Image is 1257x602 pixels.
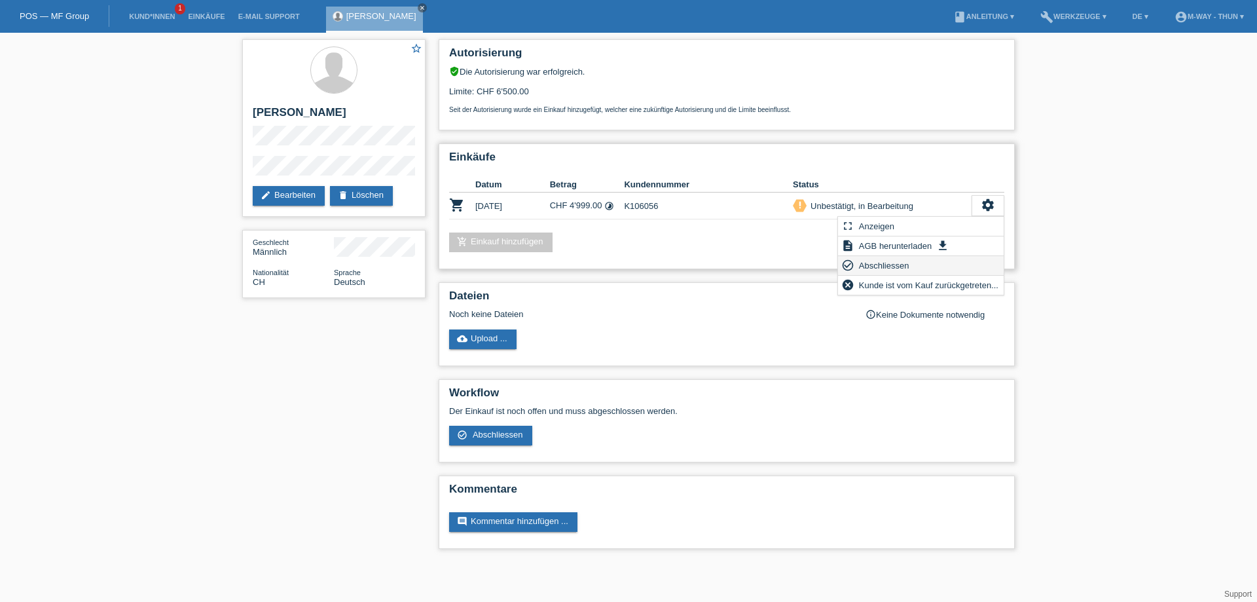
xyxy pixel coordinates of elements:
[857,257,911,273] span: Abschliessen
[232,12,306,20] a: E-Mail Support
[449,77,1004,113] div: Limite: CHF 6'500.00
[793,177,972,193] th: Status
[807,199,913,213] div: Unbestätigt, in Bearbeitung
[334,277,365,287] span: Deutsch
[550,177,625,193] th: Betrag
[1224,590,1252,599] a: Support
[449,47,1004,66] h2: Autorisierung
[449,66,460,77] i: verified_user
[449,197,465,213] i: POSP00026211
[330,186,393,206] a: deleteLöschen
[947,12,1021,20] a: bookAnleitung ▾
[449,151,1004,170] h2: Einkäufe
[253,186,325,206] a: editBearbeiten
[473,430,523,440] span: Abschliessen
[865,309,1004,320] div: Keine Dokumente notwendig
[795,200,805,210] i: priority_high
[346,11,416,21] a: [PERSON_NAME]
[175,3,185,14] span: 1
[841,219,854,233] i: fullscreen
[953,10,966,24] i: book
[449,426,532,445] a: check_circle_outline Abschliessen
[981,198,995,212] i: settings
[449,406,1004,416] p: Der Einkauf ist noch offen und muss abgeschlossen werden.
[1040,10,1053,24] i: build
[20,11,89,21] a: POS — MF Group
[449,233,553,252] a: add_shopping_cartEinkauf hinzufügen
[857,218,896,234] span: Anzeigen
[410,43,422,56] a: star_border
[624,193,793,219] td: K106056
[457,236,467,247] i: add_shopping_cart
[419,5,426,11] i: close
[122,12,181,20] a: Kund*innen
[410,43,422,54] i: star_border
[253,277,265,287] span: Schweiz
[181,12,231,20] a: Einkäufe
[253,237,334,257] div: Männlich
[449,512,577,532] a: commentKommentar hinzufügen ...
[449,66,1004,77] div: Die Autorisierung war erfolgreich.
[936,239,949,252] i: get_app
[857,238,934,254] span: AGB herunterladen
[457,333,467,344] i: cloud_upload
[338,190,348,200] i: delete
[449,386,1004,406] h2: Workflow
[449,106,1004,113] p: Seit der Autorisierung wurde ein Einkauf hinzugefügt, welcher eine zukünftige Autorisierung und d...
[475,177,550,193] th: Datum
[449,290,1004,309] h2: Dateien
[449,329,517,349] a: cloud_uploadUpload ...
[1034,12,1113,20] a: buildWerkzeuge ▾
[1175,10,1188,24] i: account_circle
[457,516,467,527] i: comment
[418,3,427,12] a: close
[449,309,849,319] div: Noch keine Dateien
[604,201,614,211] i: 24 Raten
[1126,12,1155,20] a: DE ▾
[475,193,550,219] td: [DATE]
[1168,12,1250,20] a: account_circlem-way - Thun ▾
[841,239,854,252] i: description
[449,483,1004,502] h2: Kommentare
[253,106,415,126] h2: [PERSON_NAME]
[334,269,361,276] span: Sprache
[550,193,625,219] td: CHF 4'999.00
[261,190,271,200] i: edit
[841,259,854,272] i: check_circle_outline
[624,177,793,193] th: Kundennummer
[865,309,876,320] i: info_outline
[457,430,467,440] i: check_circle_outline
[253,238,289,246] span: Geschlecht
[253,269,289,276] span: Nationalität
